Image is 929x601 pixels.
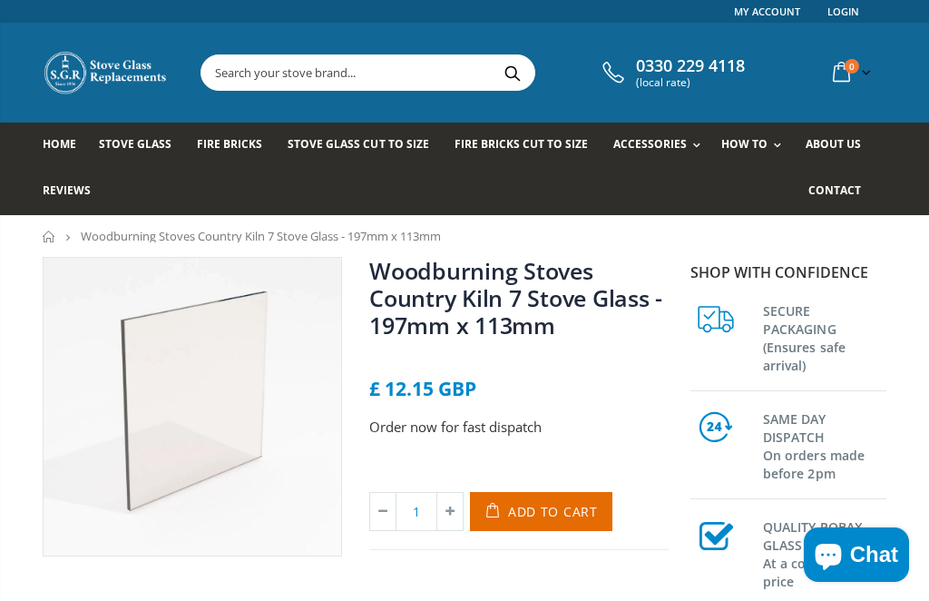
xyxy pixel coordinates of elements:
[44,258,341,556] img: squarestoveglass_36f70a67-20b3-40db-91e9-595ebfac41d4_800x_crop_center.webp
[369,255,662,340] a: Woodburning Stoves Country Kiln 7 Stove Glass - 197mm x 113mm
[806,136,861,152] span: About us
[508,503,598,520] span: Add to Cart
[43,169,104,215] a: Reviews
[43,123,90,169] a: Home
[492,55,533,90] button: Search
[826,54,875,90] a: 0
[43,50,170,95] img: Stove Glass Replacement
[798,527,914,586] inbox-online-store-chat: Shopify online store chat
[369,417,669,438] p: Order now for fast dispatch
[201,55,701,90] input: Search your stove brand...
[690,261,886,283] p: Shop with confidence
[763,515,886,591] h3: QUALITY ROBAX GLASS At a competitive price
[808,182,861,198] span: Contact
[197,136,262,152] span: Fire Bricks
[43,231,56,242] a: Home
[721,123,790,169] a: How To
[197,123,276,169] a: Fire Bricks
[43,182,91,198] span: Reviews
[470,492,612,531] button: Add to Cart
[806,123,875,169] a: About us
[288,123,442,169] a: Stove Glass Cut To Size
[99,123,185,169] a: Stove Glass
[455,123,601,169] a: Fire Bricks Cut To Size
[369,376,476,401] span: £ 12.15 GBP
[763,299,886,375] h3: SECURE PACKAGING (Ensures safe arrival)
[808,169,875,215] a: Contact
[845,59,859,74] span: 0
[613,123,709,169] a: Accessories
[288,136,428,152] span: Stove Glass Cut To Size
[763,407,886,483] h3: SAME DAY DISPATCH On orders made before 2pm
[99,136,171,152] span: Stove Glass
[613,136,687,152] span: Accessories
[81,228,441,244] span: Woodburning Stoves Country Kiln 7 Stove Glass - 197mm x 113mm
[721,136,768,152] span: How To
[455,136,588,152] span: Fire Bricks Cut To Size
[43,136,76,152] span: Home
